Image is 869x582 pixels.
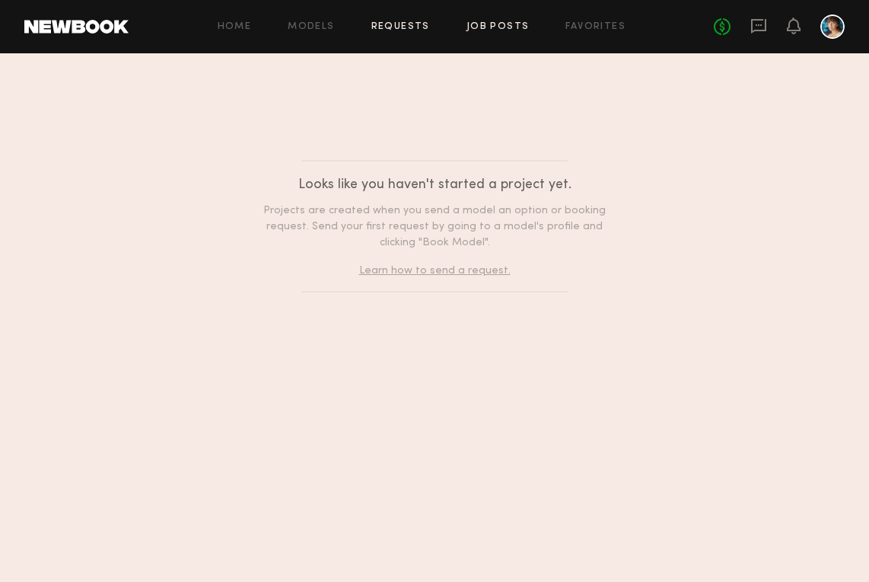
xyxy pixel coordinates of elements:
a: Job Posts [466,22,530,32]
div: Looks like you haven't started a project yet. [263,174,606,197]
a: Home [218,22,252,32]
p: Projects are created when you send a model an option or booking request. Send your first request ... [263,203,606,251]
a: Requests [371,22,430,32]
a: Favorites [565,22,625,32]
a: Learn how to send a request. [359,266,511,276]
a: Models [288,22,334,32]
